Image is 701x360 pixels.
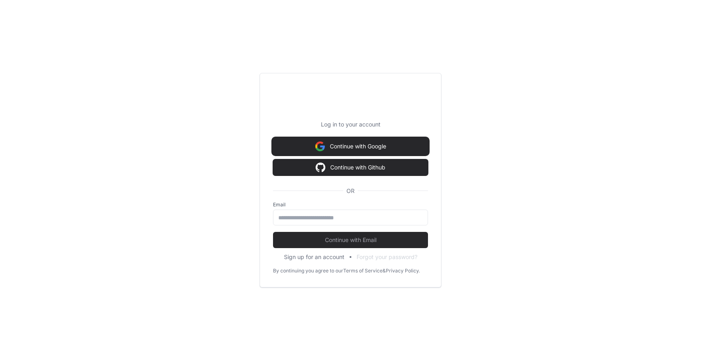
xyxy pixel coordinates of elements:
p: Log in to your account [273,120,428,129]
img: Sign in with google [315,138,325,154]
div: & [383,268,386,274]
span: OR [343,187,358,195]
a: Terms of Service [343,268,383,274]
span: Continue with Email [273,236,428,244]
img: Sign in with google [316,159,325,176]
button: Continue with Github [273,159,428,176]
button: Continue with Google [273,138,428,154]
button: Sign up for an account [284,253,344,261]
a: Privacy Policy. [386,268,420,274]
label: Email [273,201,428,208]
div: By continuing you agree to our [273,268,343,274]
button: Forgot your password? [357,253,417,261]
button: Continue with Email [273,232,428,248]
